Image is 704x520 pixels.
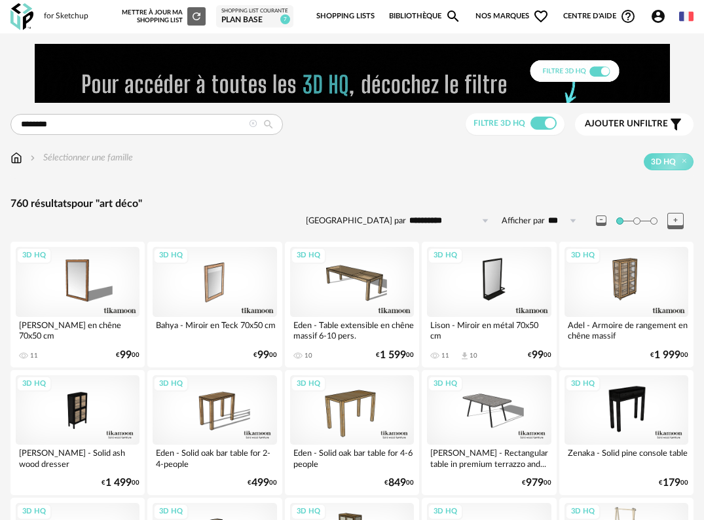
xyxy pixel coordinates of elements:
[316,3,375,30] a: Shopping Lists
[522,479,551,487] div: € 00
[427,445,551,471] div: [PERSON_NAME] - Rectangular table in premium terrazzo and...
[565,248,601,264] div: 3D HQ
[291,504,326,520] div: 3D HQ
[10,151,22,164] img: svg+xml;base64,PHN2ZyB3aWR0aD0iMTYiIGhlaWdodD0iMTciIHZpZXdCb3g9IjAgMCAxNiAxNyIgZmlsbD0ibm9uZSIgeG...
[428,376,463,392] div: 3D HQ
[16,445,139,471] div: [PERSON_NAME] - Solid ash wood dresser
[253,351,277,360] div: € 00
[16,317,139,343] div: [PERSON_NAME] en chêne 70x50 cm
[528,351,551,360] div: € 00
[16,248,52,264] div: 3D HQ
[563,9,636,24] span: Centre d'aideHelp Circle Outline icon
[285,370,419,496] a: 3D HQ Eden - Solid oak bar table for 4-6 people €84900
[470,352,477,360] div: 10
[663,479,680,487] span: 179
[650,351,688,360] div: € 00
[10,242,145,367] a: 3D HQ [PERSON_NAME] en chêne 70x50 cm 11 €9900
[251,479,269,487] span: 499
[35,44,670,103] img: FILTRE%20HQ%20NEW_V1%20(4).gif
[291,376,326,392] div: 3D HQ
[532,351,544,360] span: 99
[575,113,694,136] button: Ajouter unfiltre Filter icon
[620,9,636,24] span: Help Circle Outline icon
[650,9,672,24] span: Account Circle icon
[147,242,282,367] a: 3D HQ Bahya - Miroir en Teck 70x50 cm €9900
[153,445,276,471] div: Eden - Solid oak bar table for 2-4-people
[257,351,269,360] span: 99
[147,370,282,496] a: 3D HQ Eden - Solid oak bar table for 2-4-people €49900
[102,479,139,487] div: € 00
[305,352,312,360] div: 10
[565,376,601,392] div: 3D HQ
[71,198,142,209] span: pour "art déco"
[651,157,676,167] span: 3D HQ
[533,9,549,24] span: Heart Outline icon
[559,370,694,496] a: 3D HQ Zenaka - Solid pine console table €17900
[280,14,290,24] span: 7
[473,119,525,127] span: Filtre 3D HQ
[659,479,688,487] div: € 00
[668,117,684,132] span: Filter icon
[585,119,640,128] span: Ajouter un
[389,3,461,30] a: BibliothèqueMagnify icon
[221,8,288,25] a: Shopping List courante plan base 7
[290,317,414,343] div: Eden - Table extensible en chêne massif 6-10 pers.
[565,445,688,471] div: Zenaka - Solid pine console table
[585,119,668,130] span: filtre
[427,317,551,343] div: Lison - Miroir en métal 70x50 cm
[153,376,189,392] div: 3D HQ
[290,445,414,471] div: Eden - Solid oak bar table for 4-6 people
[28,151,38,164] img: svg+xml;base64,PHN2ZyB3aWR0aD0iMTYiIGhlaWdodD0iMTYiIHZpZXdCb3g9IjAgMCAxNiAxNiIgZmlsbD0ibm9uZSIgeG...
[116,351,139,360] div: € 00
[460,351,470,361] span: Download icon
[422,370,556,496] a: 3D HQ [PERSON_NAME] - Rectangular table in premium terrazzo and... €97900
[191,13,202,20] span: Refresh icon
[16,376,52,392] div: 3D HQ
[306,215,406,227] label: [GEOGRAPHIC_DATA] par
[441,352,449,360] div: 11
[445,9,461,24] span: Magnify icon
[428,248,463,264] div: 3D HQ
[16,504,52,520] div: 3D HQ
[153,504,189,520] div: 3D HQ
[248,479,277,487] div: € 00
[10,3,33,30] img: OXP
[654,351,680,360] span: 1 999
[28,151,133,164] div: Sélectionner une famille
[565,317,688,343] div: Adel - Armoire de rangement en chêne massif
[565,504,601,520] div: 3D HQ
[285,242,419,367] a: 3D HQ Eden - Table extensible en chêne massif 6-10 pers. 10 €1 59900
[105,479,132,487] span: 1 499
[44,11,88,22] div: for Sketchup
[384,479,414,487] div: € 00
[122,7,206,26] div: Mettre à jour ma Shopping List
[422,242,556,367] a: 3D HQ Lison - Miroir en métal 70x50 cm 11 Download icon 10 €9900
[221,15,288,26] div: plan base
[559,242,694,367] a: 3D HQ Adel - Armoire de rangement en chêne massif €1 99900
[120,351,132,360] span: 99
[30,352,38,360] div: 11
[388,479,406,487] span: 849
[526,479,544,487] span: 979
[376,351,414,360] div: € 00
[475,3,549,30] span: Nos marques
[10,197,694,211] div: 760 résultats
[153,248,189,264] div: 3D HQ
[10,370,145,496] a: 3D HQ [PERSON_NAME] - Solid ash wood dresser €1 49900
[221,8,288,14] div: Shopping List courante
[679,9,694,24] img: fr
[650,9,666,24] span: Account Circle icon
[380,351,406,360] span: 1 599
[428,504,463,520] div: 3D HQ
[291,248,326,264] div: 3D HQ
[502,215,545,227] label: Afficher par
[153,317,276,343] div: Bahya - Miroir en Teck 70x50 cm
